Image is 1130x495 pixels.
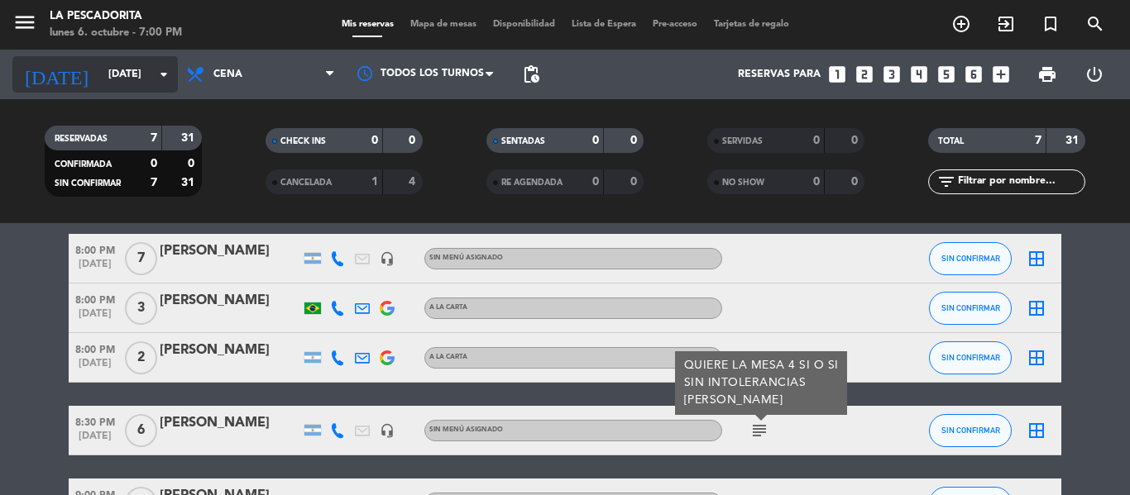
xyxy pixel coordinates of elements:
span: 8:00 PM [69,240,122,259]
i: border_all [1027,298,1046,318]
span: Cena [213,69,242,80]
i: looks_4 [908,64,930,85]
i: subject [749,421,769,440]
span: CHECK INS [280,137,326,145]
div: La Pescadorita [50,8,182,25]
button: menu [12,10,37,40]
span: SENTADAS [501,137,545,145]
span: Mapa de mesas [402,20,485,29]
div: LOG OUT [1070,50,1118,99]
strong: 0 [851,176,861,188]
span: CANCELADA [280,178,332,187]
strong: 31 [1065,135,1082,146]
i: headset_mic [380,423,395,438]
i: exit_to_app [996,14,1016,34]
strong: 31 [181,132,198,144]
span: NO SHOW [722,178,764,187]
div: [PERSON_NAME] [160,340,300,361]
span: SIN CONFIRMAR [941,353,1000,362]
div: [PERSON_NAME] [160,290,300,312]
span: [DATE] [69,431,122,450]
strong: 0 [630,176,640,188]
strong: 31 [181,177,198,188]
i: border_all [1027,249,1046,269]
i: turned_in_not [1041,14,1061,34]
img: google-logo.png [380,350,395,365]
span: Sin menú asignado [429,426,503,433]
i: filter_list [936,172,956,192]
i: border_all [1027,421,1046,440]
button: SIN CONFIRMAR [929,292,1012,325]
strong: 0 [592,176,599,188]
span: pending_actions [521,64,541,84]
span: TOTAL [938,137,964,145]
span: 3 [125,292,157,325]
span: [DATE] [69,308,122,327]
span: 6 [125,414,157,447]
i: menu [12,10,37,35]
strong: 0 [813,176,820,188]
div: QUIERE LA MESA 4 SI O SI SIN INTOLERANCIAS [PERSON_NAME] [684,357,839,409]
strong: 0 [151,158,157,169]
strong: 1 [371,176,378,188]
input: Filtrar por nombre... [956,173,1085,191]
strong: 0 [851,135,861,146]
span: Pre-acceso [644,20,706,29]
span: print [1037,64,1057,84]
i: headset_mic [380,251,395,266]
span: 7 [125,242,157,275]
span: A LA CARTA [429,354,467,360]
button: SIN CONFIRMAR [929,414,1012,447]
span: Mis reservas [333,20,402,29]
strong: 7 [151,177,157,188]
span: SIN CONFIRMAR [941,426,1000,435]
span: RESERVADAS [55,135,108,143]
i: power_settings_new [1085,64,1104,84]
i: add_circle_outline [951,14,971,34]
button: SIN CONFIRMAR [929,341,1012,374]
i: looks_two [854,64,875,85]
strong: 0 [371,135,378,146]
span: SIN CONFIRMAR [55,179,121,188]
i: looks_3 [881,64,903,85]
span: Reservas para [738,69,821,80]
span: SERVIDAS [722,137,763,145]
strong: 7 [151,132,157,144]
span: Disponibilidad [485,20,563,29]
i: looks_5 [936,64,957,85]
span: A LA CARTA [429,304,467,311]
strong: 0 [592,135,599,146]
span: Lista de Espera [563,20,644,29]
i: looks_6 [963,64,984,85]
span: 8:00 PM [69,289,122,308]
span: 2 [125,341,157,374]
div: [PERSON_NAME] [160,412,300,434]
span: [DATE] [69,358,122,377]
i: looks_one [826,64,848,85]
span: 8:30 PM [69,412,122,431]
i: search [1085,14,1105,34]
strong: 0 [188,158,198,169]
span: Sin menú asignado [429,255,503,261]
span: CONFIRMADA [55,160,112,169]
span: Tarjetas de regalo [706,20,797,29]
i: add_box [990,64,1012,85]
strong: 0 [813,135,820,146]
strong: 7 [1035,135,1041,146]
strong: 0 [630,135,640,146]
div: lunes 6. octubre - 7:00 PM [50,25,182,41]
img: google-logo.png [380,301,395,316]
strong: 0 [409,135,419,146]
i: border_all [1027,348,1046,368]
button: SIN CONFIRMAR [929,242,1012,275]
i: arrow_drop_down [154,64,174,84]
span: SIN CONFIRMAR [941,303,1000,312]
span: 8:00 PM [69,339,122,358]
strong: 4 [409,176,419,188]
span: SIN CONFIRMAR [941,254,1000,263]
span: [DATE] [69,259,122,278]
i: [DATE] [12,56,100,93]
div: [PERSON_NAME] [160,240,300,262]
span: RE AGENDADA [501,178,563,187]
